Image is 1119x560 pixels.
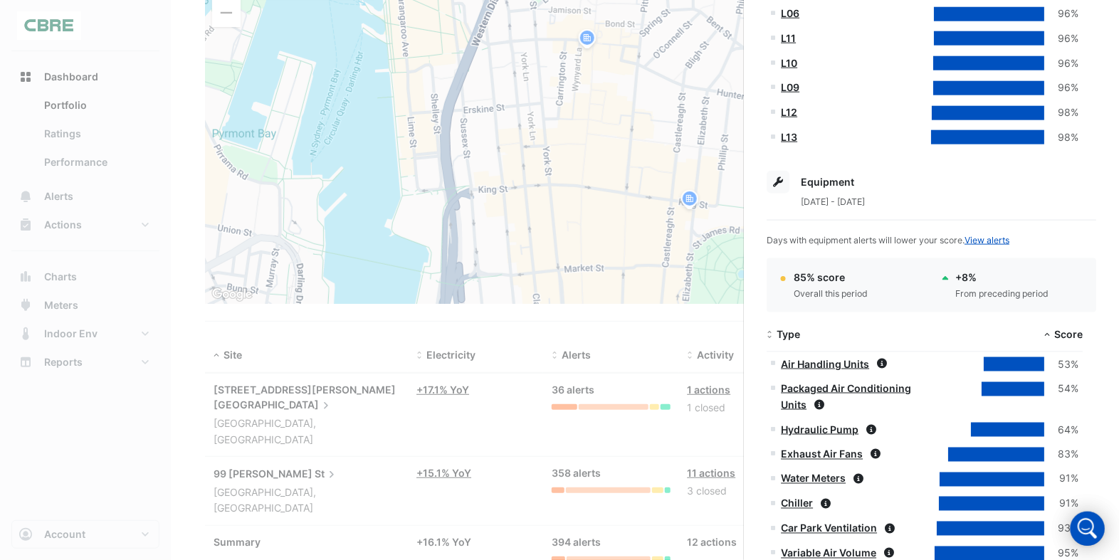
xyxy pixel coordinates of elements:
[1044,80,1078,96] div: 96%
[781,497,813,509] a: Chiller
[781,382,911,411] a: Packaged Air Conditioning Units
[767,235,1009,245] span: Days with equipment alerts will lower your score.
[1044,356,1078,373] div: 53%
[781,423,858,435] a: Hydraulic Pump
[794,270,868,285] div: 85% score
[781,131,797,143] a: L13
[1054,328,1083,340] span: Score
[1044,130,1078,146] div: 98%
[781,547,876,559] a: Variable Air Volume
[1044,6,1078,22] div: 96%
[781,522,877,534] a: Car Park Ventilation
[794,287,868,300] div: Overall this period
[781,448,863,460] a: Exhaust Air Fans
[781,106,797,118] a: L12
[1044,381,1078,397] div: 54%
[1044,31,1078,47] div: 96%
[1044,105,1078,121] div: 98%
[781,81,799,93] a: L09
[781,57,797,69] a: L10
[801,196,865,207] span: [DATE] - [DATE]
[956,287,1049,300] div: From preceding period
[781,32,796,44] a: L11
[956,270,1049,285] div: + 8%
[965,235,1009,245] a: View alerts
[781,7,799,19] a: L06
[1044,56,1078,72] div: 96%
[801,176,854,188] span: Equipment
[777,328,800,340] span: Type
[1071,512,1105,546] div: Open Intercom Messenger
[781,472,846,485] a: Water Meters
[1044,447,1078,463] div: 83%
[1044,422,1078,438] div: 64%
[1044,496,1078,512] div: 91%
[1044,471,1078,487] div: 91%
[1044,521,1078,537] div: 93%
[781,358,869,370] a: Air Handling Units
